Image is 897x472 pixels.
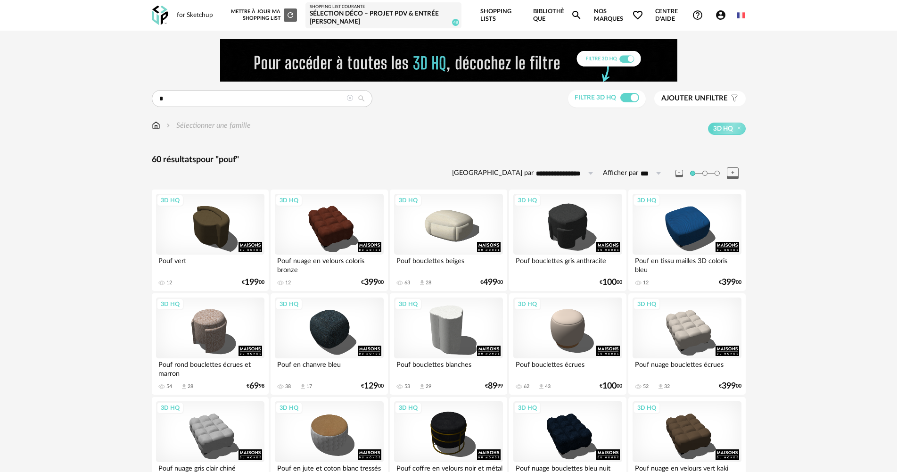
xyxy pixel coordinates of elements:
[245,279,259,286] span: 199
[643,280,649,286] div: 12
[152,6,168,25] img: OXP
[513,358,622,377] div: Pouf bouclettes écrues
[188,383,193,390] div: 28
[271,293,387,395] a: 3D HQ Pouf en chanvre bleu 38 Download icon 17 €12900
[633,402,660,414] div: 3D HQ
[152,293,269,395] a: 3D HQ Pouf rond bouclettes écrues et marron 54 Download icon 28 €6998
[452,19,459,26] span: 48
[632,9,643,21] span: Heart Outline icon
[310,4,457,10] div: Shopping List courante
[600,279,622,286] div: € 00
[628,293,745,395] a: 3D HQ Pouf nuage bouclettes écrues 52 Download icon 32 €39900
[285,280,291,286] div: 12
[426,383,431,390] div: 29
[285,383,291,390] div: 38
[390,293,507,395] a: 3D HQ Pouf bouclettes blanches 53 Download icon 29 €8999
[633,298,660,310] div: 3D HQ
[524,383,529,390] div: 62
[661,94,728,103] span: filtre
[166,383,172,390] div: 54
[514,402,541,414] div: 3D HQ
[664,383,670,390] div: 32
[247,383,264,389] div: € 98
[426,280,431,286] div: 28
[509,190,626,291] a: 3D HQ Pouf bouclettes gris anthracite €10000
[602,383,617,389] span: 100
[286,12,295,17] span: Refresh icon
[628,190,745,291] a: 3D HQ Pouf en tissu mailles 3D coloris bleu 12 €39900
[603,169,638,178] label: Afficher par
[513,255,622,273] div: Pouf bouclettes gris anthracite
[152,190,269,291] a: 3D HQ Pouf vert 12 €19900
[152,120,160,131] img: svg+xml;base64,PHN2ZyB3aWR0aD0iMTYiIGhlaWdodD0iMTciIHZpZXdCb3g9IjAgMCAxNiAxNyIgZmlsbD0ibm9uZSIgeG...
[181,383,188,390] span: Download icon
[483,279,497,286] span: 499
[390,190,507,291] a: 3D HQ Pouf bouclettes beiges 63 Download icon 28 €49900
[394,358,502,377] div: Pouf bouclettes blanches
[395,402,422,414] div: 3D HQ
[310,10,457,26] div: Sélection Déco – Projet PDV & entrée [PERSON_NAME]
[156,255,264,273] div: Pouf vert
[719,383,741,389] div: € 00
[299,383,306,390] span: Download icon
[229,8,297,22] div: Mettre à jour ma Shopping List
[165,120,172,131] img: svg+xml;base64,PHN2ZyB3aWR0aD0iMTYiIGhlaWdodD0iMTYiIHZpZXdCb3g9IjAgMCAxNiAxNiIgZmlsbD0ibm9uZSIgeG...
[509,293,626,395] a: 3D HQ Pouf bouclettes écrues 62 Download icon 43 €10000
[722,279,736,286] span: 399
[395,194,422,207] div: 3D HQ
[633,194,660,207] div: 3D HQ
[575,94,616,101] span: Filtre 3D HQ
[394,255,502,273] div: Pouf bouclettes beiges
[310,4,457,26] a: Shopping List courante Sélection Déco – Projet PDV & entrée [PERSON_NAME] 48
[275,298,303,310] div: 3D HQ
[156,402,184,414] div: 3D HQ
[728,94,739,103] span: Filter icon
[404,280,410,286] div: 63
[165,120,251,131] div: Sélectionner une famille
[722,383,736,389] span: 399
[488,383,497,389] span: 89
[419,383,426,390] span: Download icon
[177,11,213,20] div: for Sketchup
[692,9,703,21] span: Help Circle Outline icon
[156,358,264,377] div: Pouf rond bouclettes écrues et marron
[156,194,184,207] div: 3D HQ
[719,279,741,286] div: € 00
[737,11,746,20] img: fr
[514,194,541,207] div: 3D HQ
[715,9,731,21] span: Account Circle icon
[602,279,617,286] span: 100
[633,358,741,377] div: Pouf nuage bouclettes écrues
[220,39,677,82] img: FILTRE%20HQ%20NEW_V1%20(4).gif
[571,9,582,21] span: Magnify icon
[361,279,384,286] div: € 00
[275,255,383,273] div: Pouf nuage en velours coloris bronze
[419,279,426,286] span: Download icon
[152,155,746,166] div: 60 résultats
[657,383,664,390] span: Download icon
[661,95,706,102] span: Ajouter un
[156,298,184,310] div: 3D HQ
[166,280,172,286] div: 12
[242,279,264,286] div: € 00
[643,383,649,390] div: 52
[545,383,551,390] div: 43
[514,298,541,310] div: 3D HQ
[275,402,303,414] div: 3D HQ
[538,383,545,390] span: Download icon
[275,194,303,207] div: 3D HQ
[364,279,378,286] span: 399
[271,190,387,291] a: 3D HQ Pouf nuage en velours coloris bronze 12 €39900
[275,358,383,377] div: Pouf en chanvre bleu
[633,255,741,273] div: Pouf en tissu mailles 3D coloris bleu
[485,383,503,389] div: € 99
[452,169,534,178] label: [GEOGRAPHIC_DATA] par
[196,156,239,164] span: pour "pouf"
[404,383,410,390] div: 53
[361,383,384,389] div: € 00
[655,8,703,23] span: Centre d'aideHelp Circle Outline icon
[715,9,726,21] span: Account Circle icon
[600,383,622,389] div: € 00
[306,383,312,390] div: 17
[713,124,733,133] span: 3D HQ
